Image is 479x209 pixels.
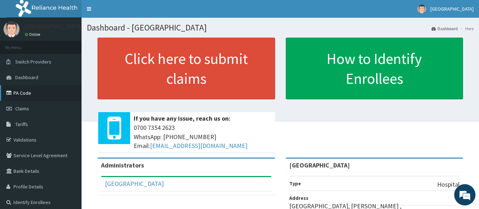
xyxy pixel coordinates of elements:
[25,23,83,29] p: [GEOGRAPHIC_DATA]
[289,161,350,169] strong: [GEOGRAPHIC_DATA]
[289,180,301,187] b: Type
[15,105,29,112] span: Claims
[437,180,459,189] p: Hospital
[25,32,42,37] a: Online
[289,195,308,201] b: Address
[101,161,144,169] b: Administrators
[431,26,458,32] a: Dashboard
[286,38,463,99] a: How to Identify Enrollees
[430,6,474,12] span: [GEOGRAPHIC_DATA]
[15,59,51,65] span: Switch Providers
[458,26,474,32] li: Here
[134,123,272,150] span: 0700 7354 2623 WhatsApp: [PHONE_NUMBER] Email:
[15,74,38,81] span: Dashboard
[417,5,426,13] img: User Image
[98,38,275,99] a: Click here to submit claims
[4,21,20,37] img: User Image
[15,121,28,127] span: Tariffs
[105,180,164,188] a: [GEOGRAPHIC_DATA]
[150,142,247,150] a: [EMAIL_ADDRESS][DOMAIN_NAME]
[134,114,230,122] b: If you have any issue, reach us on:
[87,23,474,32] h1: Dashboard - [GEOGRAPHIC_DATA]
